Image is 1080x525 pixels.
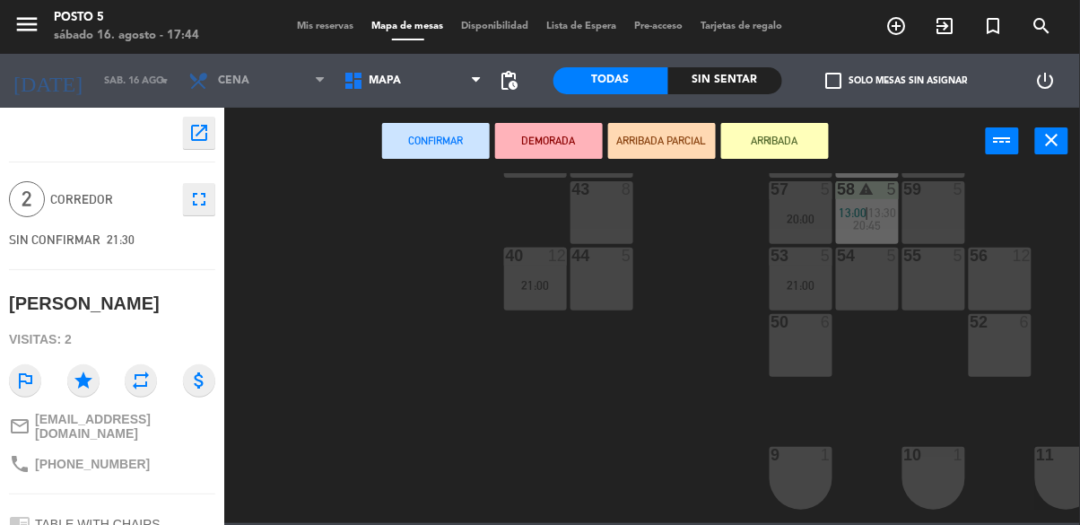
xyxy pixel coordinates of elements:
i: star [67,364,100,397]
span: Mapa de mesas [363,22,453,31]
span: 20:45 [854,218,882,232]
i: power_input [992,129,1014,151]
i: attach_money [183,364,215,397]
button: ARRIBADA [721,123,829,159]
button: Confirmar [382,123,490,159]
div: 54 [838,248,839,264]
button: power_input [986,127,1019,154]
div: 1 [954,447,964,463]
i: mail_outline [9,416,30,437]
i: warning [859,181,875,197]
div: 21:00 [770,279,832,292]
span: 13:30 [868,206,896,220]
div: 5 [954,248,964,264]
span: 2 [9,181,45,217]
div: 53 [771,248,772,264]
div: 58 [838,181,839,197]
span: Lista de Espera [538,22,626,31]
span: MAPA [370,74,402,87]
span: | [866,206,869,220]
button: ARRIBADA PARCIAL [608,123,716,159]
a: mail_outline[EMAIL_ADDRESS][DOMAIN_NAME] [9,412,215,441]
span: 13:00 [840,206,867,220]
i: open_in_new [188,122,210,144]
span: Disponibilidad [453,22,538,31]
button: fullscreen [183,183,215,215]
div: 55 [904,248,905,264]
div: 43 [572,181,573,197]
i: turned_in_not [983,15,1005,37]
div: 56 [971,248,971,264]
span: Cena [218,74,249,87]
button: open_in_new [183,117,215,149]
button: close [1035,127,1068,154]
span: CORREDOR [50,189,174,210]
div: 12 [1013,248,1031,264]
div: 5 [821,181,832,197]
button: DEMORADA [495,123,603,159]
div: 8 [622,181,632,197]
div: Sin sentar [668,67,783,94]
i: menu [13,11,40,38]
div: 10 [904,447,905,463]
span: pending_actions [498,70,519,92]
i: fullscreen [188,188,210,210]
div: 5 [821,248,832,264]
span: Pre-acceso [626,22,692,31]
div: 57 [771,181,772,197]
span: Tarjetas de regalo [692,22,792,31]
div: 50 [771,314,772,330]
button: menu [13,11,40,44]
i: close [1041,129,1063,151]
div: 59 [904,181,905,197]
div: Todas [553,67,668,94]
div: 5 [887,248,898,264]
div: Visitas: 2 [9,324,215,355]
i: repeat [125,364,157,397]
div: 20:00 [770,213,832,225]
div: [PERSON_NAME] [9,289,160,319]
span: SIN CONFIRMAR [9,232,100,247]
span: [EMAIL_ADDRESS][DOMAIN_NAME] [35,412,215,441]
div: sábado 16. agosto - 17:44 [54,27,199,45]
div: 9 [771,447,772,463]
div: 6 [1020,314,1031,330]
span: 21:30 [107,232,135,247]
div: 12 [548,248,566,264]
i: add_circle_outline [886,15,908,37]
span: check_box_outline_blank [826,73,842,89]
i: arrow_drop_down [153,70,175,92]
i: power_settings_new [1035,70,1057,92]
div: 5 [954,181,964,197]
i: search [1032,15,1053,37]
div: 52 [971,314,971,330]
div: 6 [821,314,832,330]
label: Solo mesas sin asignar [826,73,968,89]
div: 1 [821,447,832,463]
div: 5 [887,181,898,197]
div: 5 [622,248,632,264]
i: phone [9,453,30,475]
i: exit_to_app [935,15,956,37]
i: outlined_flag [9,364,41,397]
div: Posto 5 [54,9,199,27]
div: 44 [572,248,573,264]
div: 21:00 [504,279,567,292]
div: 40 [506,248,507,264]
span: [PHONE_NUMBER] [35,457,150,471]
div: 11 [1037,447,1038,463]
span: Mis reservas [289,22,363,31]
